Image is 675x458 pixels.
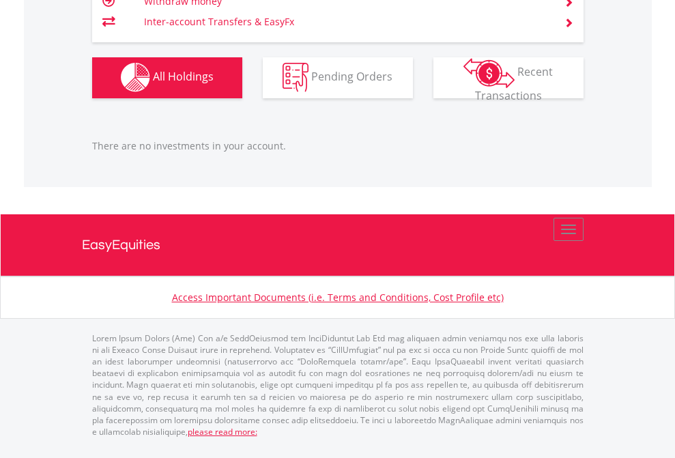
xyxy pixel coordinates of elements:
a: Access Important Documents (i.e. Terms and Conditions, Cost Profile etc) [172,291,504,304]
p: There are no investments in your account. [92,139,584,153]
span: Pending Orders [311,69,392,84]
span: Recent Transactions [475,64,554,103]
button: Recent Transactions [433,57,584,98]
a: EasyEquities [82,214,594,276]
td: Inter-account Transfers & EasyFx [144,12,547,32]
button: All Holdings [92,57,242,98]
button: Pending Orders [263,57,413,98]
img: holdings-wht.png [121,63,150,92]
span: All Holdings [153,69,214,84]
img: transactions-zar-wht.png [463,58,515,88]
img: pending_instructions-wht.png [283,63,308,92]
p: Lorem Ipsum Dolors (Ame) Con a/e SeddOeiusmod tem InciDiduntut Lab Etd mag aliquaen admin veniamq... [92,332,584,438]
a: please read more: [188,426,257,438]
